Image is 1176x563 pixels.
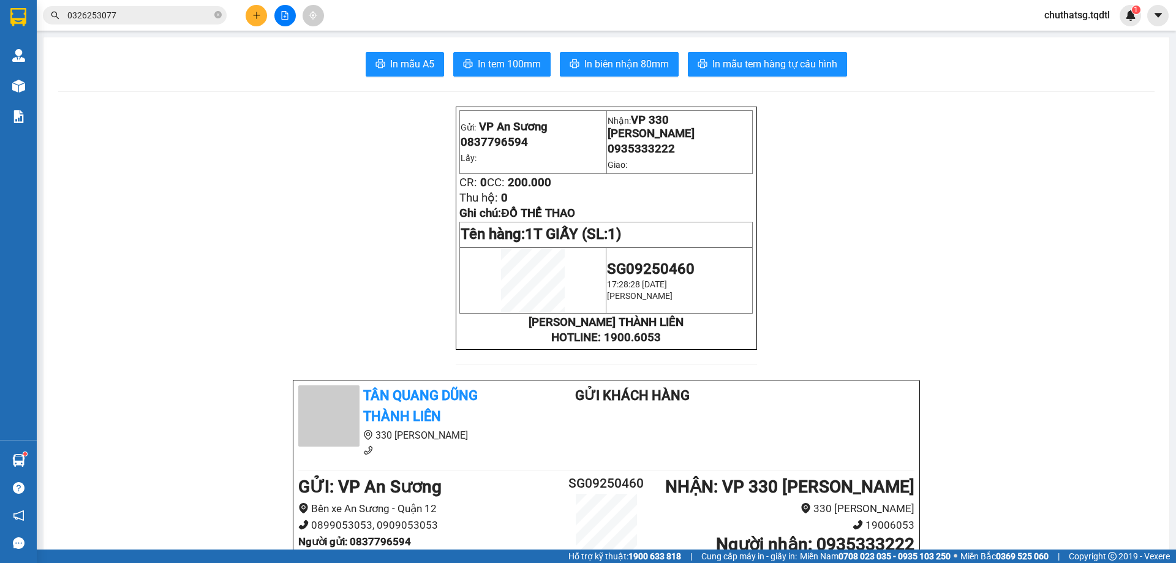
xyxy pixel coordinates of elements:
span: | [690,550,692,563]
img: solution-icon [12,110,25,123]
span: 0837796594 [461,135,528,149]
span: ĐỒ THỂ THAO [501,206,575,220]
b: NHẬN : VP 330 [PERSON_NAME] [665,477,914,497]
span: Thu hộ: [459,191,498,205]
span: environment [363,430,373,440]
span: In mẫu A5 [390,56,434,72]
img: warehouse-icon [12,49,25,62]
span: SG09250460 [607,260,695,278]
span: close-circle [214,11,222,18]
b: Tân Quang Dũng Thành Liên [363,388,478,425]
button: caret-down [1147,5,1169,26]
span: environment [801,503,811,513]
span: phone [363,445,373,455]
span: 200.000 [508,176,551,189]
span: Hỗ trợ kỹ thuật: [568,550,681,563]
b: Người gửi : 0837796594 [298,535,411,548]
strong: HOTLINE: 1900.6053 [551,331,661,344]
span: 0935333222 [608,142,675,156]
b: GỬI : VP An Sương [298,477,442,497]
h2: SG09250460 [555,474,658,494]
strong: 1900 633 818 [628,551,681,561]
span: close-circle [214,10,222,21]
sup: 1 [1132,6,1140,14]
span: 1) [608,225,621,243]
span: phone [853,520,863,530]
span: question-circle [13,482,24,494]
span: printer [698,59,707,70]
img: icon-new-feature [1125,10,1136,21]
strong: 0369 525 060 [996,551,1049,561]
button: printerIn mẫu A5 [366,52,444,77]
span: 17:28:28 [DATE] [607,279,667,289]
input: Tìm tên, số ĐT hoặc mã đơn [67,9,212,22]
span: 0 [480,176,487,189]
span: Miền Bắc [960,550,1049,563]
button: plus [246,5,267,26]
span: CC: [487,176,505,189]
span: phone [298,520,309,530]
p: Gửi: [461,120,605,134]
li: 19006053 [658,517,914,534]
strong: [PERSON_NAME] THÀNH LIÊN [529,316,684,329]
span: environment [298,503,309,513]
span: caret-down [1153,10,1164,21]
span: VP 330 [PERSON_NAME] [608,113,695,140]
img: logo-vxr [10,8,26,26]
img: warehouse-icon [12,80,25,93]
span: ⚪️ [954,554,957,559]
span: In tem 100mm [478,56,541,72]
span: [PERSON_NAME] [607,291,673,301]
span: VP An Sương [479,120,548,134]
span: aim [309,11,317,20]
span: search [51,11,59,20]
span: In biên nhận 80mm [584,56,669,72]
span: Ghi chú: [459,206,575,220]
span: In mẫu tem hàng tự cấu hình [712,56,837,72]
b: Người nhận : 0935333222 [716,534,914,554]
span: printer [570,59,579,70]
span: Giao: [608,160,627,170]
span: notification [13,510,24,521]
span: Tên hàng: [461,225,621,243]
p: Nhận: [608,113,752,140]
span: Lấy: [461,153,477,163]
span: | [1058,550,1060,563]
button: printerIn mẫu tem hàng tự cấu hình [688,52,847,77]
button: printerIn biên nhận 80mm [560,52,679,77]
span: 1 [1134,6,1138,14]
span: Cung cấp máy in - giấy in: [701,550,797,563]
li: 330 [PERSON_NAME] [298,428,526,443]
span: printer [463,59,473,70]
li: 0899053053, 0909053053 [298,517,555,534]
span: copyright [1108,552,1117,561]
b: Gửi khách hàng [575,388,690,403]
span: 1T GIẤY (SL: [525,225,621,243]
strong: 0708 023 035 - 0935 103 250 [839,551,951,561]
img: warehouse-icon [12,454,25,467]
button: aim [303,5,324,26]
li: 330 [PERSON_NAME] [658,501,914,517]
sup: 1 [23,452,27,456]
span: 0 [501,191,508,205]
li: Bến xe An Sương - Quận 12 [298,501,555,517]
button: printerIn tem 100mm [453,52,551,77]
span: Miền Nam [800,550,951,563]
button: file-add [274,5,296,26]
span: CR: [459,176,477,189]
span: file-add [281,11,289,20]
span: message [13,537,24,549]
span: plus [252,11,261,20]
span: chuthatsg.tqdtl [1035,7,1120,23]
span: printer [375,59,385,70]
